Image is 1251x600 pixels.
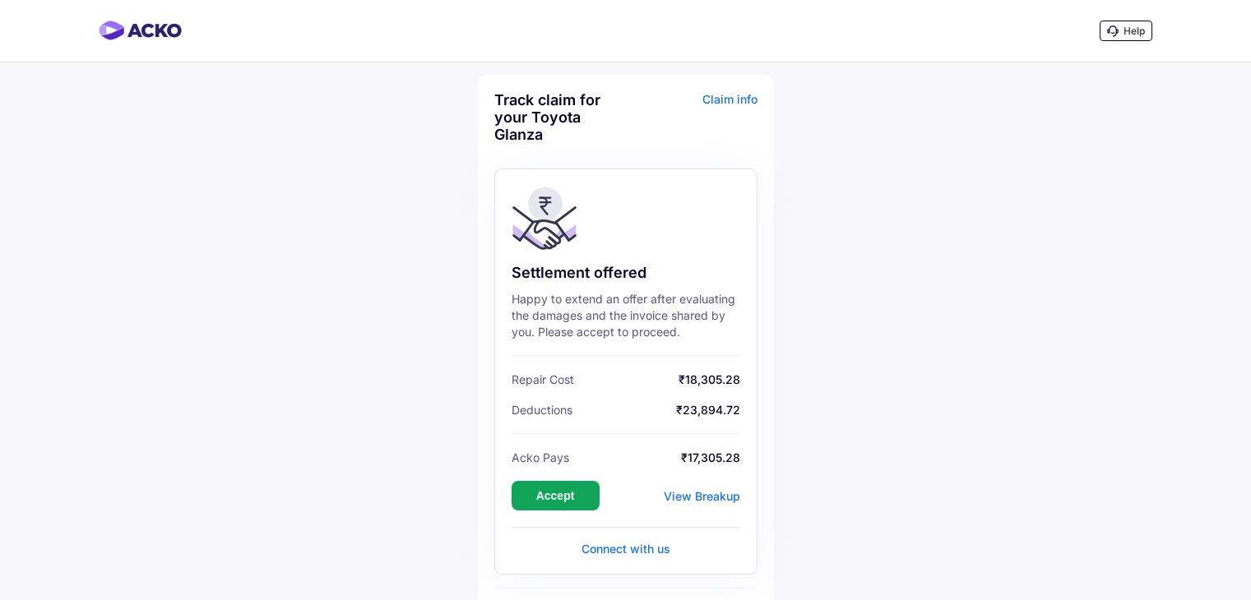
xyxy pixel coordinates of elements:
[512,263,740,283] div: Settlement offered
[1124,25,1145,37] span: Help
[512,372,574,386] span: Repair Cost
[99,21,182,40] img: horizontal-gradient.png
[512,291,740,340] div: Happy to extend an offer after evaluating the damages and the invoice shared by you. Please accep...
[578,372,740,386] span: ₹18,305.28
[512,541,740,557] div: Connect with us
[512,481,600,510] button: Accept
[577,403,740,417] span: ₹23,894.72
[512,403,572,417] span: Deductions
[573,450,740,464] span: ₹17,305.28
[512,450,569,464] span: Acko Pays
[630,91,758,155] div: Claim info
[664,489,740,503] div: View Breakup
[494,91,622,143] div: Track claim for your Toyota Glanza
